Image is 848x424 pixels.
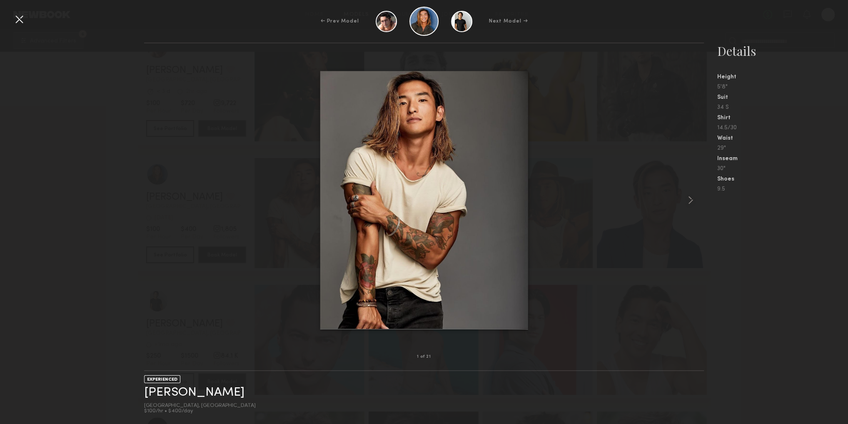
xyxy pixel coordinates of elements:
[717,156,848,162] div: Inseam
[144,409,256,414] div: $100/hr • $400/day
[717,115,848,121] div: Shirt
[417,355,431,359] div: 1 of 21
[717,74,848,80] div: Height
[717,125,848,131] div: 14.5/30
[144,375,180,383] div: EXPERIENCED
[717,176,848,182] div: Shoes
[717,135,848,141] div: Waist
[717,95,848,100] div: Suit
[717,166,848,172] div: 30"
[717,105,848,110] div: 34 S
[144,403,256,409] div: [GEOGRAPHIC_DATA], [GEOGRAPHIC_DATA]
[489,18,528,25] div: Next Model →
[717,84,848,90] div: 5'8"
[144,386,244,399] a: [PERSON_NAME]
[321,18,359,25] div: ← Prev Model
[717,43,848,59] div: Details
[717,186,848,192] div: 9.5
[717,146,848,151] div: 29"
